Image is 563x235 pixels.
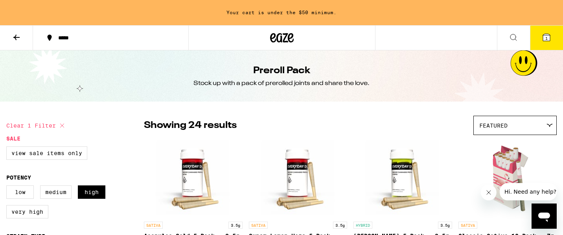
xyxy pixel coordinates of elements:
img: Everyday - Papaya Kush 5-Pack - 3.5g [363,139,442,218]
h1: Preroll Pack [253,64,310,78]
img: Everyday - Super Lemon Haze 5-Pack - 3.5g [259,139,337,218]
p: 3.5g [438,222,452,229]
iframe: Message from company [500,183,557,200]
label: Very High [6,205,48,218]
span: Featured [479,122,508,129]
p: SATIVA [144,222,163,229]
label: Low [6,185,34,199]
legend: Sale [6,135,20,142]
iframe: Button to launch messaging window [532,204,557,229]
iframe: Close message [481,185,497,200]
span: 1 [545,36,548,41]
p: 3.5g [333,222,347,229]
label: High [78,185,105,199]
p: SATIVA [249,222,268,229]
p: Showing 24 results [144,119,237,132]
label: Medium [40,185,72,199]
legend: Potency [6,174,31,181]
button: 1 [530,26,563,50]
p: HYBRID [353,222,372,229]
button: Clear 1 filter [6,116,67,135]
div: Stock up with a pack of prerolled joints and share the love. [193,79,370,88]
label: View Sale Items Only [6,146,87,160]
img: Birdies - Classic Sativa 10-Pack - 7g [468,139,547,218]
p: 3.5g [228,222,243,229]
img: Everyday - Acapulco Gold 5-Pack - 3.5g [154,139,232,218]
p: SATIVA [458,222,477,229]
